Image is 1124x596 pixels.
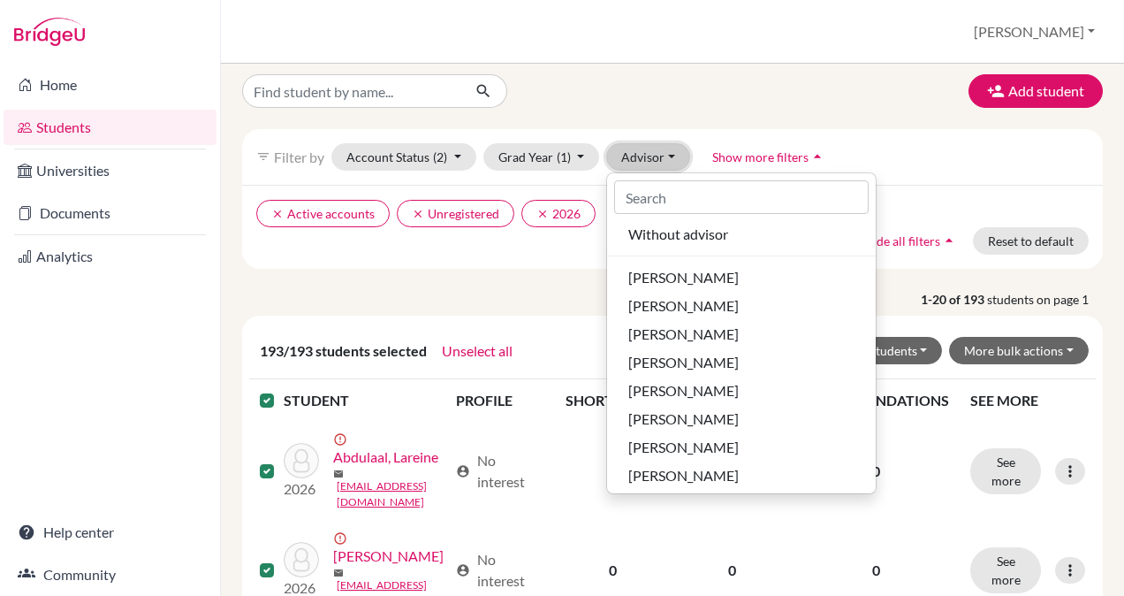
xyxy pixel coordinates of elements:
i: arrow_drop_up [940,232,958,249]
span: [PERSON_NAME] [628,267,739,288]
span: mail [333,469,344,479]
th: SEE MORE [960,379,1096,422]
span: 193/193 students selected [260,340,427,362]
button: See more [970,547,1041,593]
span: [PERSON_NAME] [628,437,739,458]
button: [PERSON_NAME] [607,320,876,348]
button: Grad Year(1) [483,143,600,171]
button: Unselect all [441,340,513,363]
a: [PERSON_NAME] [333,546,444,567]
button: [PERSON_NAME] [966,15,1103,49]
span: [PERSON_NAME] [628,409,739,430]
a: Community [4,557,216,592]
button: [PERSON_NAME] [607,348,876,377]
button: Advisor [606,143,690,171]
i: filter_list [256,149,270,164]
input: Find student by name... [242,74,461,108]
span: [PERSON_NAME] [628,295,739,317]
a: Help center [4,515,216,550]
span: students on page 1 [987,290,1103,309]
button: clear2026 [521,200,596,227]
button: More bulk actions [949,337,1089,364]
button: Account Status(2) [331,143,476,171]
span: account_circle [456,464,470,478]
button: Reset to default [973,227,1089,255]
a: [EMAIL_ADDRESS][DOMAIN_NAME] [337,478,448,510]
button: [PERSON_NAME] [607,377,876,405]
div: No interest [456,549,545,592]
span: mail [333,568,344,578]
span: Show more filters [712,149,809,164]
a: Abdulaal, Lareine [333,447,438,468]
span: error_outline [333,432,351,447]
i: arrow_drop_up [809,148,826,165]
span: (2) [433,149,447,164]
i: clear [412,208,424,220]
button: [PERSON_NAME] [607,292,876,320]
img: Bridge-U [14,18,85,46]
img: ABDULLAH, KHALED [284,542,319,577]
span: [PERSON_NAME] [628,380,739,401]
i: clear [271,208,284,220]
a: Home [4,67,216,103]
i: clear [536,208,549,220]
span: (1) [557,149,571,164]
th: PROFILE [445,379,556,422]
span: [PERSON_NAME] [628,352,739,373]
button: [PERSON_NAME] [607,462,876,490]
span: Without advisor [628,224,728,245]
a: Documents [4,195,216,231]
button: clearUnregistered [397,200,514,227]
input: Search [614,180,869,214]
button: See more [970,448,1041,494]
span: account_circle [456,563,470,577]
span: [PERSON_NAME] [628,465,739,486]
a: Universities [4,153,216,188]
p: 0 [803,560,949,581]
span: Hide all filters [863,233,940,248]
th: SHORTLISTED [555,379,671,422]
p: 2026 [284,478,319,500]
img: Abdulaal, Lareine [284,443,319,478]
button: [PERSON_NAME] [607,433,876,462]
span: Filter by [274,149,324,165]
button: Email students [822,337,943,364]
th: STUDENT [284,379,445,422]
a: Analytics [4,239,216,274]
button: Without advisor [607,220,876,248]
button: [PERSON_NAME] [607,405,876,433]
button: Add student [968,74,1103,108]
a: Students [4,110,216,145]
button: clearActive accounts [256,200,390,227]
div: No interest [456,450,545,493]
strong: 1-20 of 193 [921,290,987,309]
span: error_outline [333,531,351,546]
td: 0 [555,422,671,521]
span: [PERSON_NAME] [628,324,739,345]
button: Hide all filtersarrow_drop_up [848,227,973,255]
button: Show more filtersarrow_drop_up [697,143,841,171]
button: [PERSON_NAME] [607,264,876,292]
div: Advisor [606,172,877,494]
